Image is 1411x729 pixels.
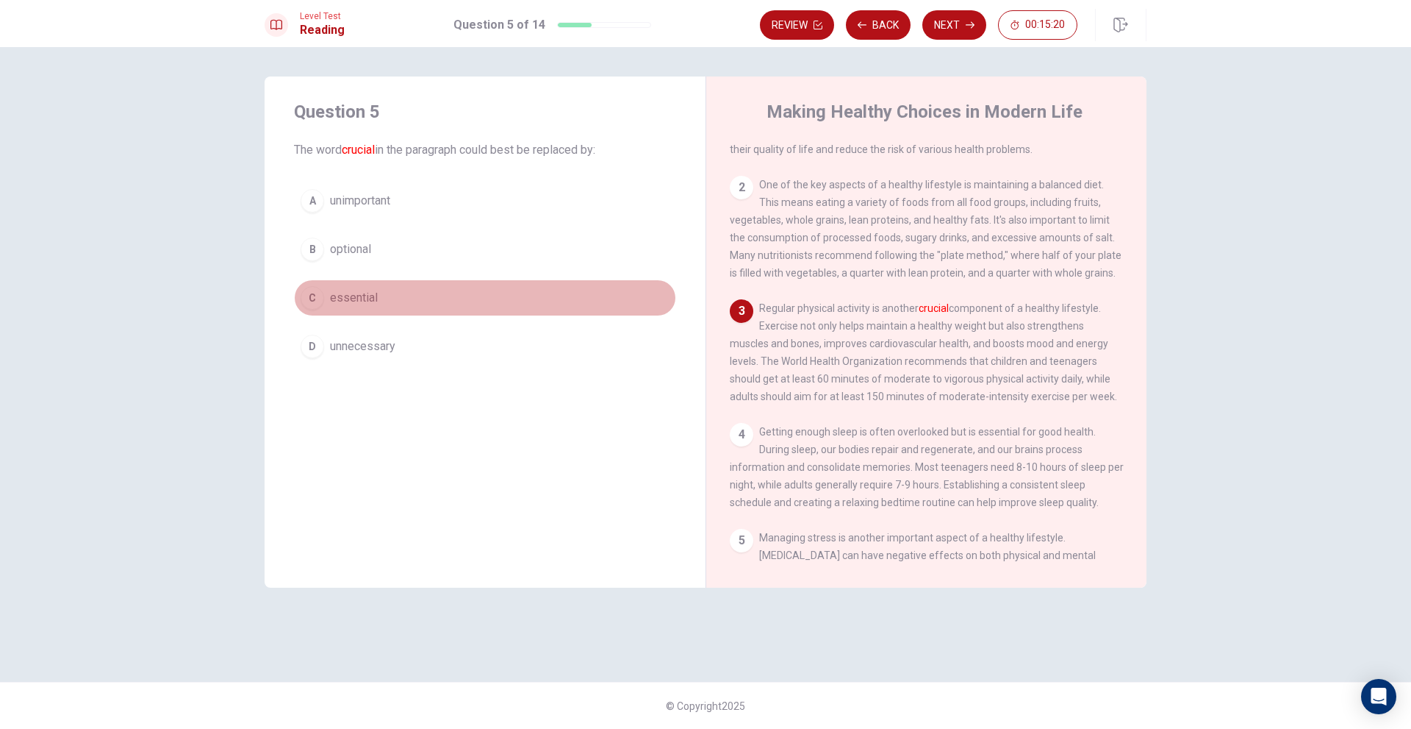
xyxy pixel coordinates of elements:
span: Regular physical activity is another component of a healthy lifestyle. Exercise not only helps ma... [730,302,1117,402]
div: D [301,335,324,358]
font: crucial [919,302,949,314]
span: essential [330,289,378,307]
div: C [301,286,324,310]
span: unimportant [330,192,390,210]
span: The word in the paragraph could best be replaced by: [294,141,676,159]
div: 3 [730,299,753,323]
span: optional [330,241,371,258]
button: Back [846,10,911,40]
button: Next [922,10,986,40]
button: Dunnecessary [294,328,676,365]
h4: Making Healthy Choices in Modern Life [766,100,1083,124]
button: Review [760,10,834,40]
div: B [301,238,324,261]
span: Getting enough sleep is often overlooked but is essential for good health. During sleep, our bodi... [730,426,1124,508]
h4: Question 5 [294,100,676,124]
span: © Copyright 2025 [666,700,745,712]
div: 5 [730,529,753,552]
div: 2 [730,176,753,199]
span: 00:15:20 [1025,19,1065,31]
span: Level Test [300,11,345,21]
button: Boptional [294,231,676,268]
div: Open Intercom Messenger [1361,679,1396,714]
font: crucial [342,143,375,157]
h1: Question 5 of 14 [453,16,545,34]
button: Aunimportant [294,182,676,219]
button: 00:15:20 [998,10,1077,40]
button: Cessential [294,280,676,316]
span: Managing stress is another important aspect of a healthy lifestyle. [MEDICAL_DATA] can have negat... [730,532,1124,614]
span: One of the key aspects of a healthy lifestyle is maintaining a balanced diet. This means eating a... [730,179,1121,279]
h1: Reading [300,21,345,39]
div: 4 [730,423,753,447]
div: A [301,189,324,213]
span: unnecessary [330,338,395,355]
